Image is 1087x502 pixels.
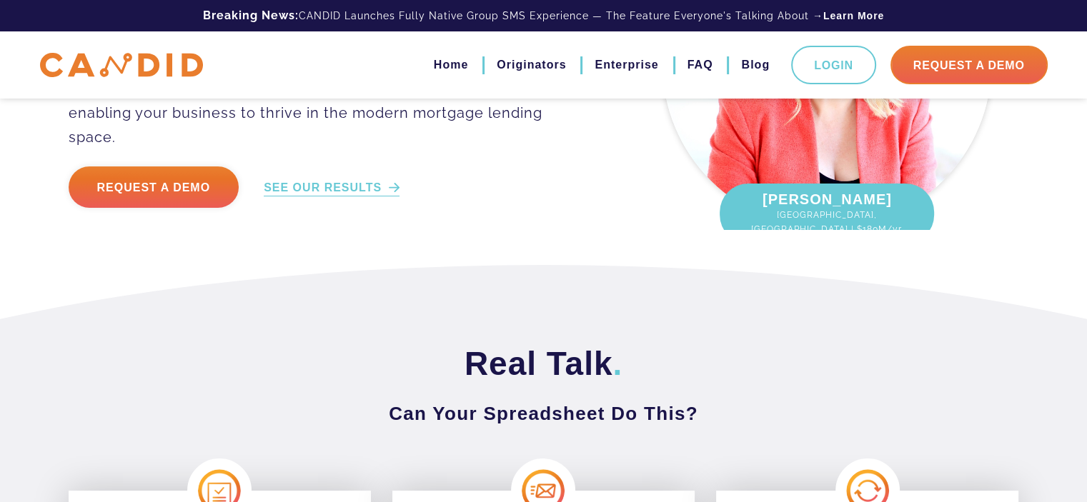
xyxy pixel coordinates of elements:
a: SEE OUR RESULTS [264,180,399,196]
span: . [612,345,622,382]
h2: Real Talk [69,343,1019,383]
a: Login [791,46,876,84]
a: Home [434,53,468,77]
a: Request a Demo [69,166,239,208]
span: [GEOGRAPHIC_DATA], [GEOGRAPHIC_DATA] | $180M/yr. [734,208,920,236]
h3: Can Your Spreadsheet Do This? [69,401,1019,426]
a: Request A Demo [890,46,1048,84]
a: Learn More [823,9,884,23]
a: Blog [741,53,770,77]
img: CANDID APP [40,53,203,78]
b: Breaking News: [203,9,299,22]
a: Originators [497,53,566,77]
a: FAQ [688,53,713,77]
div: [PERSON_NAME] [720,184,934,244]
a: Enterprise [595,53,658,77]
